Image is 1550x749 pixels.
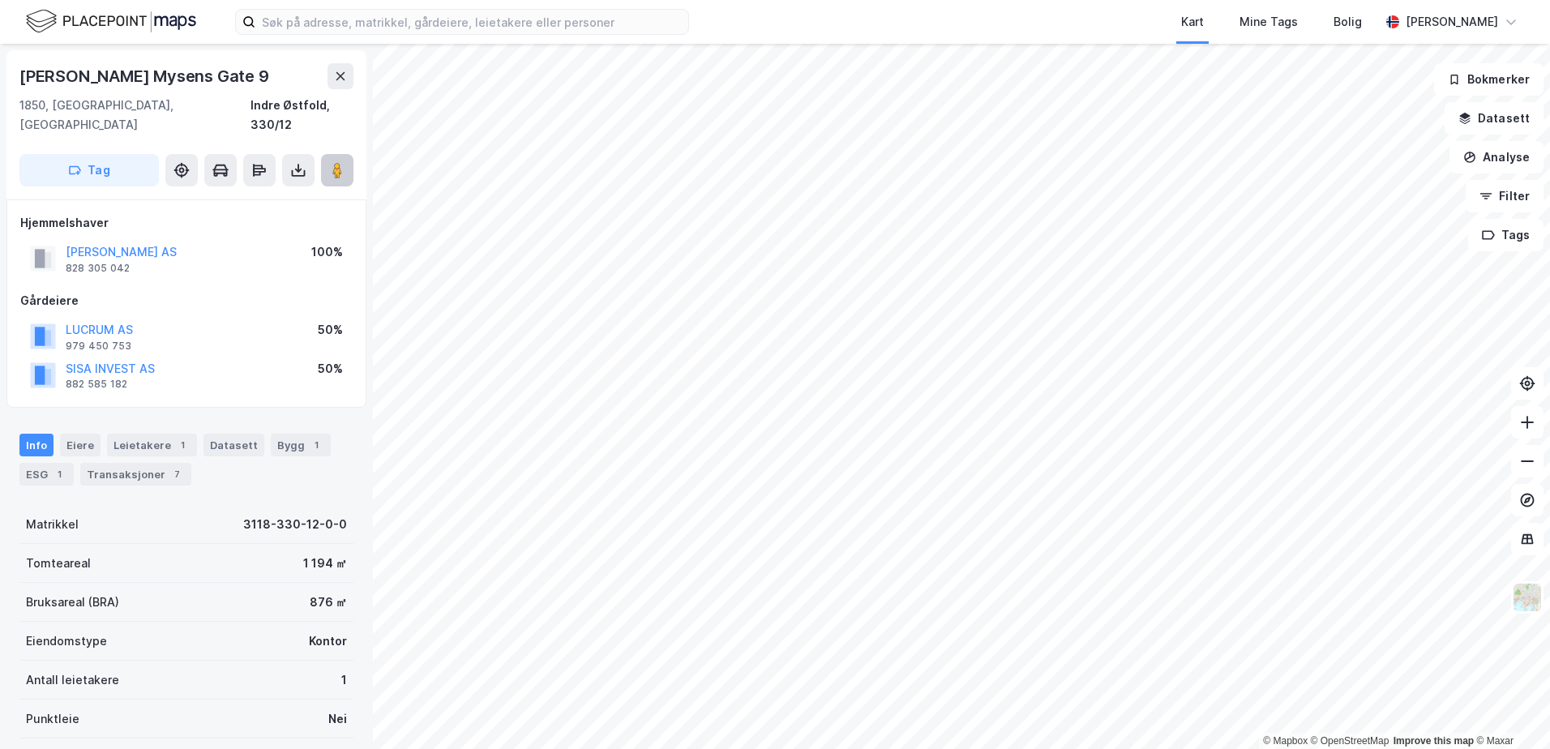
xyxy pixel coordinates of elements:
div: Eiere [60,434,101,456]
div: 1850, [GEOGRAPHIC_DATA], [GEOGRAPHIC_DATA] [19,96,250,135]
div: Matrikkel [26,515,79,534]
div: 828 305 042 [66,262,130,275]
div: Kontor [309,631,347,651]
div: 882 585 182 [66,378,127,391]
div: Punktleie [26,709,79,729]
div: Kart [1181,12,1204,32]
div: Tomteareal [26,554,91,573]
iframe: Chat Widget [1469,671,1550,749]
button: Datasett [1445,102,1544,135]
div: Hjemmelshaver [20,213,353,233]
div: 1 [308,437,324,453]
div: [PERSON_NAME] Mysens Gate 9 [19,63,272,89]
div: Bygg [271,434,331,456]
img: logo.f888ab2527a4732fd821a326f86c7f29.svg [26,7,196,36]
div: Mine Tags [1240,12,1298,32]
div: Bolig [1334,12,1362,32]
div: 876 ㎡ [310,593,347,612]
div: 50% [318,320,343,340]
button: Tags [1468,219,1544,251]
div: 100% [311,242,343,262]
div: Transaksjoner [80,463,191,486]
div: 1 [51,466,67,482]
div: 3118-330-12-0-0 [243,515,347,534]
div: Indre Østfold, 330/12 [250,96,353,135]
div: 979 450 753 [66,340,131,353]
a: Improve this map [1394,735,1474,747]
div: Info [19,434,54,456]
div: Eiendomstype [26,631,107,651]
div: 1 194 ㎡ [303,554,347,573]
div: Bruksareal (BRA) [26,593,119,612]
div: Kontrollprogram for chat [1469,671,1550,749]
div: 7 [169,466,185,482]
div: [PERSON_NAME] [1406,12,1498,32]
button: Bokmerker [1434,63,1544,96]
div: 1 [341,670,347,690]
div: ESG [19,463,74,486]
div: 50% [318,359,343,379]
a: OpenStreetMap [1311,735,1389,747]
div: Nei [328,709,347,729]
div: Datasett [203,434,264,456]
a: Mapbox [1263,735,1308,747]
input: Søk på adresse, matrikkel, gårdeiere, leietakere eller personer [255,10,688,34]
button: Tag [19,154,159,186]
button: Analyse [1449,141,1544,173]
button: Filter [1466,180,1544,212]
div: Antall leietakere [26,670,119,690]
div: Gårdeiere [20,291,353,310]
div: 1 [174,437,191,453]
img: Z [1512,582,1543,613]
div: Leietakere [107,434,197,456]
